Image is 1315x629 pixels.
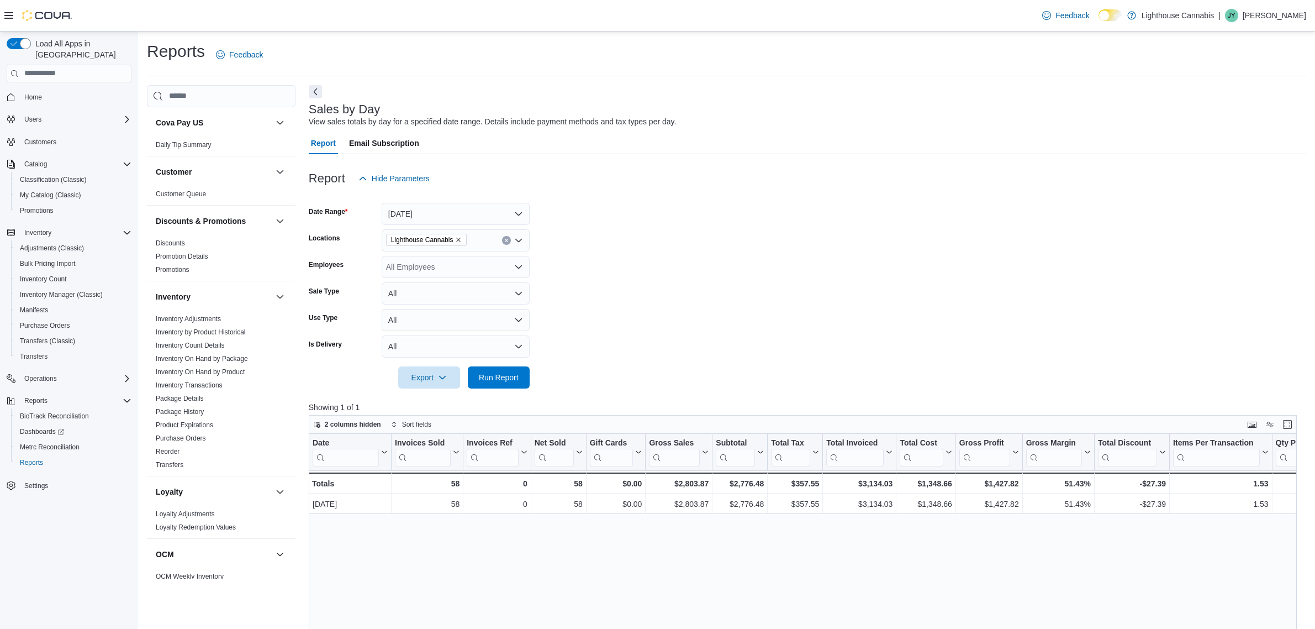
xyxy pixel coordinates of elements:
[1026,497,1091,511] div: 51.43%
[535,497,583,511] div: 58
[1099,9,1122,21] input: Dark Mode
[589,438,633,448] div: Gift Cards
[11,333,136,349] button: Transfers (Classic)
[20,337,75,345] span: Transfers (Classic)
[382,336,530,358] button: All
[31,38,131,60] span: Load All Apps in [GEOGRAPHIC_DATA]
[212,44,267,66] a: Feedback
[15,288,107,301] a: Inventory Manager (Classic)
[312,477,388,490] div: Totals
[771,438,810,448] div: Total Tax
[1098,438,1166,466] button: Total Discount
[2,393,136,408] button: Reports
[309,418,385,431] button: 2 columns hidden
[2,156,136,172] button: Catalog
[156,408,204,416] a: Package History
[1173,438,1260,448] div: Items Per Transaction
[156,523,236,532] span: Loyalty Redemption Values
[467,438,518,448] div: Invoices Ref
[20,244,84,253] span: Adjustments (Classic)
[15,334,131,348] span: Transfers (Classic)
[156,549,174,560] h3: OCM
[156,266,189,274] a: Promotions
[147,312,295,476] div: Inventory
[147,187,295,205] div: Customer
[1098,497,1166,511] div: -$27.39
[649,438,709,466] button: Gross Sales
[11,271,136,287] button: Inventory Count
[273,290,287,303] button: Inventory
[15,441,84,454] a: Metrc Reconciliation
[649,438,700,466] div: Gross Sales
[24,115,41,124] span: Users
[20,479,52,492] a: Settings
[467,438,527,466] button: Invoices Ref
[309,313,337,322] label: Use Type
[156,291,271,302] button: Inventory
[24,396,47,405] span: Reports
[1173,477,1269,490] div: 1.53
[20,372,131,385] span: Operations
[156,252,208,261] span: Promotion Details
[959,438,1019,466] button: Gross Profit
[900,438,943,448] div: Total Cost
[156,573,224,580] a: OCM Weekly Inventory
[24,228,51,237] span: Inventory
[716,438,764,466] button: Subtotal
[156,549,271,560] button: OCM
[20,175,87,184] span: Classification (Classic)
[156,461,183,469] a: Transfers
[1142,9,1214,22] p: Lighthouse Cannabis
[534,438,573,448] div: Net Sold
[534,438,573,466] div: Net Sold
[156,239,185,248] span: Discounts
[156,140,212,149] span: Daily Tip Summary
[716,497,764,511] div: $2,776.48
[391,234,453,245] span: Lighthouse Cannabis
[309,103,381,116] h3: Sales by Day
[20,321,70,330] span: Purchase Orders
[11,287,136,302] button: Inventory Manager (Classic)
[156,510,215,518] a: Loyalty Adjustments
[15,319,131,332] span: Purchase Orders
[716,438,755,448] div: Subtotal
[1245,418,1259,431] button: Keyboard shortcuts
[15,319,75,332] a: Purchase Orders
[1228,9,1235,22] span: JY
[959,438,1010,448] div: Gross Profit
[2,89,136,105] button: Home
[1026,438,1081,448] div: Gross Margin
[20,113,131,126] span: Users
[1173,438,1269,466] button: Items Per Transaction
[20,135,61,149] a: Customers
[15,334,80,348] a: Transfers (Classic)
[826,438,884,466] div: Total Invoiced
[15,257,80,270] a: Bulk Pricing Import
[20,394,131,407] span: Reports
[1026,438,1090,466] button: Gross Margin
[1173,497,1269,511] div: 1.53
[2,477,136,493] button: Settings
[156,448,179,455] a: Reorder
[402,420,431,429] span: Sort fields
[20,91,46,104] a: Home
[273,214,287,228] button: Discounts & Promotions
[156,434,206,443] span: Purchase Orders
[156,395,204,402] a: Package Details
[273,548,287,561] button: OCM
[900,438,943,466] div: Total Cost
[649,477,709,490] div: $2,803.87
[2,112,136,127] button: Users
[15,288,131,301] span: Inventory Manager (Classic)
[2,134,136,150] button: Customers
[147,570,295,588] div: OCM
[649,438,700,448] div: Gross Sales
[398,366,460,389] button: Export
[15,173,91,186] a: Classification (Classic)
[156,381,223,389] a: Inventory Transactions
[467,438,518,466] div: Invoices Ref
[229,49,263,60] span: Feedback
[20,90,131,104] span: Home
